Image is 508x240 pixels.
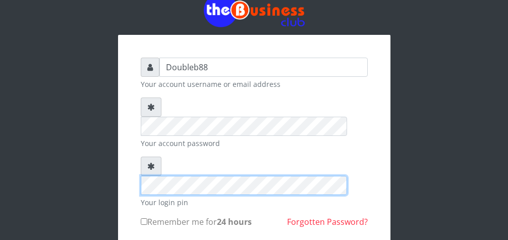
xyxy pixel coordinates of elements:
[141,138,368,149] small: Your account password
[141,79,368,89] small: Your account username or email address
[287,216,368,227] a: Forgotten Password?
[159,58,368,77] input: Username or email address
[141,197,368,208] small: Your login pin
[141,218,147,225] input: Remember me for24 hours
[141,216,252,228] label: Remember me for
[217,216,252,227] b: 24 hours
